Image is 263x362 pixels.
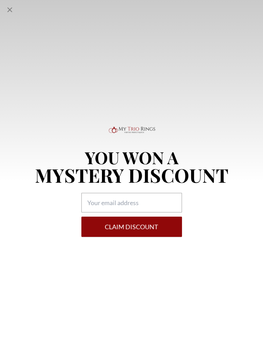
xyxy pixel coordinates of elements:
span: Hello there! Welcome to My Trio Rings! Please let us know what questions you have! 😀 [4,5,82,24]
p: YOU WON A [35,149,228,166]
div: Close popup [6,6,14,14]
button: Claim DISCOUNT [81,217,182,237]
input: Your email address [81,193,182,212]
p: MYSTERY DISCOUNT [35,166,228,184]
img: Logo [107,125,156,140]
